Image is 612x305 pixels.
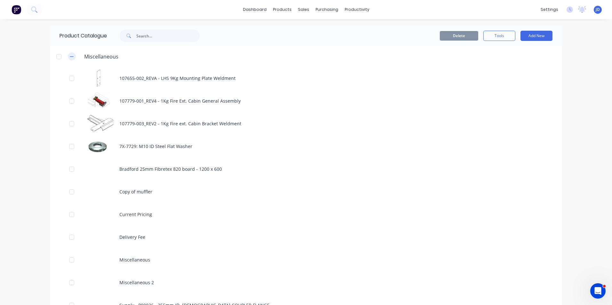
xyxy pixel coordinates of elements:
[295,5,312,14] div: sales
[50,158,562,180] div: Bradford 25mm Fibretex 820 board - 1200 x 600
[50,248,562,271] div: Miscellaneous
[270,5,295,14] div: products
[240,5,270,14] a: dashboard
[79,53,124,60] div: Miscellaneous
[50,135,562,158] div: 7X-7729: M10 ID Steel Flat Washer7X-7729: M10 ID Steel Flat Washer
[50,226,562,248] div: Delivery Fee
[50,203,562,226] div: Current Pricing
[50,180,562,203] div: Copy of muffler
[520,31,552,41] button: Add New
[596,7,600,12] span: JD
[12,5,21,14] img: Factory
[312,5,342,14] div: purchasing
[50,67,562,90] div: 107655-002_REVA - LHS 9Kg Mounting Plate Weldment107655-002_REVA - LHS 9Kg Mounting Plate Weldment
[537,5,561,14] div: settings
[50,26,107,46] div: Product Catalogue
[136,29,200,42] input: Search...
[50,112,562,135] div: 107779-003_REV2 - 1Kg Fire ext. Cabin Bracket Weldment107779-003_REV2 - 1Kg Fire ext. Cabin Brack...
[483,31,515,41] button: Tools
[590,283,606,299] iframe: Intercom live chat
[50,271,562,294] div: Miscellaneous 2
[342,5,373,14] div: productivity
[50,90,562,112] div: 107779-001_REV4 - 1Kg Fire Ext. Cabin General Assembly107779-001_REV4 - 1Kg Fire Ext. Cabin Gener...
[440,31,478,41] button: Delete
